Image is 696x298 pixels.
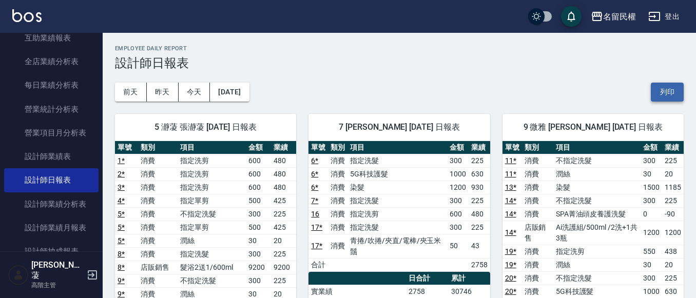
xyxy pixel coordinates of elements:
button: save [561,6,582,27]
span: 7 [PERSON_NAME] [DATE] 日報表 [321,122,477,132]
button: 列印 [651,83,684,102]
td: 300 [246,274,271,287]
td: 225 [271,274,296,287]
td: 480 [271,167,296,181]
td: 實業績 [308,285,406,298]
a: 營業項目月分析表 [4,121,99,145]
td: 30 [641,167,662,181]
button: 前天 [115,83,147,102]
td: 店販銷售 [522,221,553,245]
td: 髮浴2送1/600ml [178,261,246,274]
td: 消費 [522,154,553,167]
td: 225 [271,207,296,221]
th: 項目 [178,141,246,154]
th: 單號 [115,141,138,154]
div: 名留民權 [603,10,636,23]
th: 項目 [347,141,447,154]
td: 指定洗剪 [178,154,246,167]
td: 0 [641,207,662,221]
td: 480 [271,181,296,194]
td: Ai洗護組/500ml /2洗+1共3瓶 [553,221,641,245]
td: 300 [246,247,271,261]
td: 消費 [138,154,178,167]
td: 630 [662,285,684,298]
td: 潤絲 [553,167,641,181]
img: Logo [12,9,42,22]
table: a dense table [308,141,490,272]
td: 指定洗剪 [553,245,641,258]
button: 昨天 [147,83,179,102]
td: 青捲/吹捲/夾直/電棒/夾玉米鬚 [347,234,447,258]
td: 消費 [522,271,553,285]
button: 今天 [179,83,210,102]
td: 43 [469,234,490,258]
th: 項目 [553,141,641,154]
td: 225 [271,247,296,261]
a: 設計師抽成報表 [4,240,99,263]
td: 300 [447,154,469,167]
h2: Employee Daily Report [115,45,684,52]
td: 1200 [662,221,684,245]
td: 消費 [522,285,553,298]
th: 累計 [449,272,490,285]
button: 登出 [644,7,684,26]
td: 225 [469,221,490,234]
td: 630 [469,167,490,181]
td: 指定洗髮 [178,247,246,261]
td: 潤絲 [553,258,641,271]
td: 1500 [641,181,662,194]
td: 消費 [328,167,347,181]
td: 5G科技護髮 [347,167,447,181]
td: 300 [641,194,662,207]
td: 480 [271,154,296,167]
td: 消費 [138,167,178,181]
td: 438 [662,245,684,258]
td: 225 [662,154,684,167]
th: 業績 [469,141,490,154]
td: 消費 [138,194,178,207]
a: 設計師日報表 [4,168,99,192]
td: 消費 [522,207,553,221]
th: 金額 [641,141,662,154]
td: 600 [246,167,271,181]
td: 5G科技護髮 [553,285,641,298]
button: [DATE] [210,83,249,102]
td: 480 [469,207,490,221]
th: 業績 [662,141,684,154]
td: 消費 [328,181,347,194]
td: 225 [662,271,684,285]
th: 金額 [447,141,469,154]
a: 全店業績分析表 [4,50,99,73]
td: 染髮 [347,181,447,194]
td: 225 [469,154,490,167]
td: 消費 [328,234,347,258]
td: 20 [662,167,684,181]
td: 600 [246,154,271,167]
td: 300 [447,221,469,234]
td: 消費 [328,194,347,207]
td: 消費 [522,181,553,194]
td: 930 [469,181,490,194]
td: 不指定洗髮 [553,154,641,167]
td: 消費 [328,154,347,167]
td: 消費 [138,221,178,234]
th: 類別 [522,141,553,154]
td: 消費 [522,258,553,271]
td: 消費 [522,194,553,207]
td: 指定洗剪 [178,181,246,194]
th: 金額 [246,141,271,154]
td: 消費 [138,247,178,261]
td: 2758 [406,285,449,298]
a: 設計師業績表 [4,145,99,168]
td: 消費 [138,234,178,247]
th: 業績 [271,141,296,154]
h3: 設計師日報表 [115,56,684,70]
td: 不指定洗髮 [553,271,641,285]
td: 不指定洗髮 [178,207,246,221]
td: 225 [469,194,490,207]
td: 合計 [308,258,328,271]
a: 營業統計分析表 [4,97,99,121]
td: 消費 [138,181,178,194]
td: SPA菁油頭皮養護洗髮 [553,207,641,221]
td: 不指定洗髮 [178,274,246,287]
